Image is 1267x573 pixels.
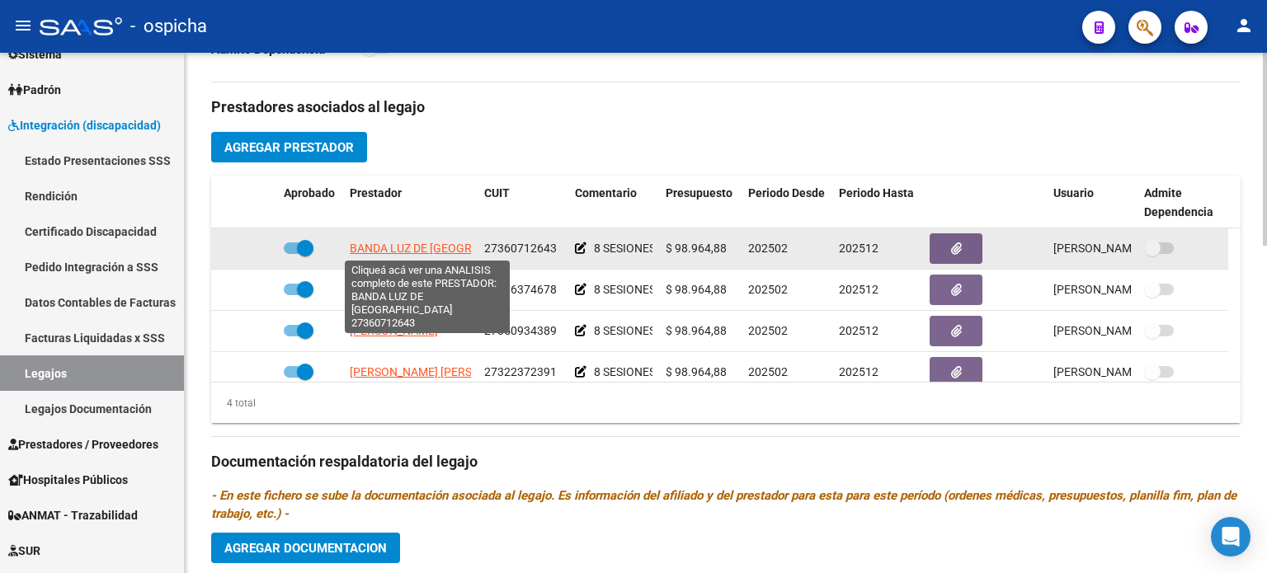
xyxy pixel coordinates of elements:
span: Aprobado [284,186,335,200]
span: CUIT [484,186,510,200]
span: [PERSON_NAME] [PERSON_NAME] [350,365,529,378]
span: Periodo Hasta [839,186,914,200]
span: 8 SESIONES DE PSICOLOGIA MENSUALES [594,365,810,378]
datatable-header-cell: Presupuesto [659,176,742,230]
span: [PERSON_NAME] [350,324,438,337]
i: - En este fichero se sube la documentación asociada al legajo. Es información del afiliado y del ... [211,488,1236,521]
button: Agregar Documentacion [211,533,400,563]
span: 8 SESIONES MENSUALES DE [MEDICAL_DATA] [594,324,831,337]
span: 202502 [748,283,788,296]
span: [PERSON_NAME] [DATE] [1053,242,1183,255]
span: 27276374678 [484,283,557,296]
datatable-header-cell: Prestador [343,176,478,230]
span: $ 98.964,88 [666,242,727,255]
datatable-header-cell: Usuario [1047,176,1137,230]
span: [PERSON_NAME] [PERSON_NAME] [350,283,529,296]
span: $ 98.964,88 [666,324,727,337]
datatable-header-cell: Periodo Desde [742,176,832,230]
h3: Documentación respaldatoria del legajo [211,450,1241,473]
span: ANMAT - Trazabilidad [8,506,138,524]
span: 27322372391 [484,365,557,378]
span: Presupuesto [666,186,732,200]
datatable-header-cell: Comentario [568,176,659,230]
span: 27350934389 [484,324,557,337]
span: Integración (discapacidad) [8,116,161,134]
span: Usuario [1053,186,1094,200]
span: [PERSON_NAME] [DATE] [1053,324,1183,337]
span: Padrón [8,81,61,99]
span: 202502 [748,242,788,255]
span: Comentario [575,186,637,200]
span: BANDA LUZ DE [GEOGRAPHIC_DATA] [350,242,541,255]
span: SUR [8,542,40,560]
span: 8 SESIONES DE FONOAUDIOLOGIA MENSUALES [594,283,842,296]
span: $ 98.964,88 [666,365,727,378]
datatable-header-cell: CUIT [478,176,568,230]
datatable-header-cell: Admite Dependencia [1137,176,1228,230]
span: Agregar Documentacion [224,541,387,556]
span: Agregar Prestador [224,140,354,155]
span: $ 98.964,88 [666,283,727,296]
span: Sistema [8,45,62,63]
mat-icon: menu [13,16,33,35]
span: 202512 [839,365,878,378]
span: 202512 [839,324,878,337]
div: 4 total [211,394,256,412]
span: [PERSON_NAME] [DATE] [1053,365,1183,378]
span: Periodo Desde [748,186,825,200]
span: 202502 [748,365,788,378]
span: - ospicha [130,8,207,45]
button: Agregar Prestador [211,132,367,162]
h3: Prestadores asociados al legajo [211,96,1241,119]
datatable-header-cell: Periodo Hasta [832,176,923,230]
span: 202502 [748,324,788,337]
span: Admite Dependencia [1144,186,1213,218]
span: Prestador [350,186,402,200]
span: [PERSON_NAME] [DATE] [1053,283,1183,296]
span: 202512 [839,242,878,255]
span: 8 SESIONES DE PSICOPEDAGOGIA MENSUALES [594,242,841,255]
span: 202512 [839,283,878,296]
span: 27360712643 [484,242,557,255]
mat-icon: person [1234,16,1254,35]
div: Open Intercom Messenger [1211,517,1251,557]
span: Prestadores / Proveedores [8,435,158,453]
span: Hospitales Públicos [8,471,128,489]
datatable-header-cell: Aprobado [277,176,343,230]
